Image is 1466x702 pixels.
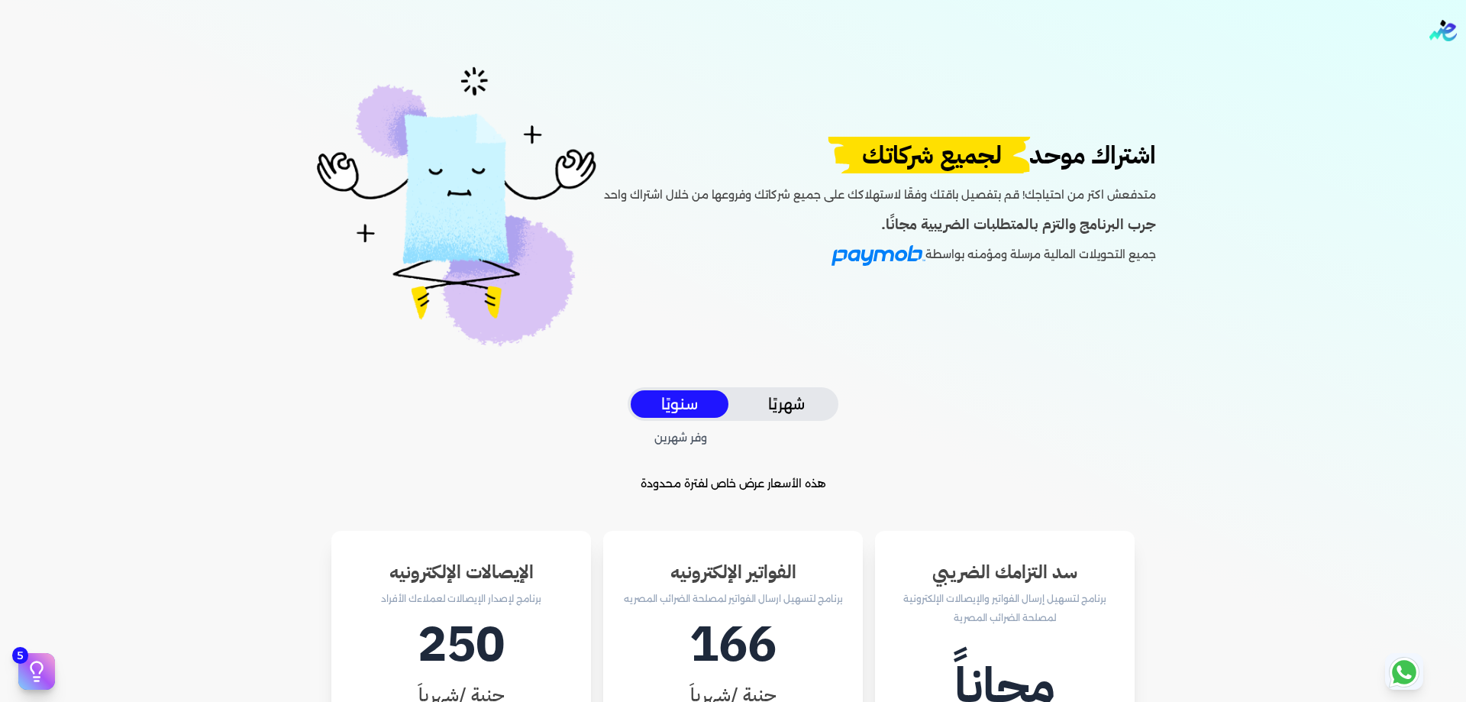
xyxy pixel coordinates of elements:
button: شهريًا [738,390,835,419]
span: لجميع شركاتك [819,137,1045,173]
button: سنويًا [631,390,728,419]
span: وفر شهرين [631,430,730,447]
h3: سد التزامك الضريبي [893,558,1116,586]
p: متدفعش اكتر من احتياجك! قم بتفصيل باقتك وفقًا لاستهلاكك على جميع شركاتك وفروعها من خلال اشتراك واحد [604,173,1156,205]
img: logo [1429,20,1457,41]
h3: الفواتير الإلكترونيه [622,558,844,586]
h4: جرب البرنامج والتزم بالمتطلبات الضريبية مجانًا. [604,214,1156,236]
span: جميع التحويلات المالية مرسلة ومؤمنه بواسطة [925,247,1156,261]
h3: الإيصالات الإلكترونيه [350,558,573,586]
span: 5 [12,647,28,664]
button: 5 [18,653,55,690]
h1: 166 [622,608,844,681]
p: برنامج لتسهيل ارسال الفواتير لمصلحة الضرائب المصريه [622,589,844,609]
p: هذه الأسعار عرض خاص لفترة محدودة [159,474,1307,494]
img: List%20is%20empty%201-3c89655f.png [311,61,604,351]
h1: 250 [350,608,573,681]
p: برنامج لإصدار الإيصالات لعملاءك الأفراد [350,589,573,609]
h2: اشتراك موحد [604,137,1156,173]
p: برنامج لتسهيل إرسال الفواتير والإيصالات الإلكترونية لمصلحة الضرائب المصرية [893,589,1116,628]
